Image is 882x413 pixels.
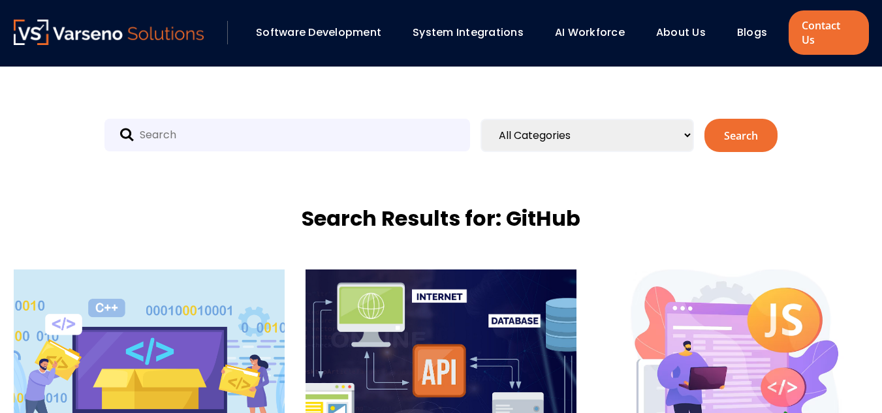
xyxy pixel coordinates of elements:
[656,25,706,40] a: About Us
[406,22,542,44] div: System Integrations
[731,22,785,44] div: Blogs
[413,25,524,40] a: System Integrations
[650,22,724,44] div: About Us
[737,25,767,40] a: Blogs
[104,119,470,151] input: Search
[14,20,204,46] a: Varseno Solutions – Product Engineering & IT Services
[789,10,868,55] a: Contact Us
[555,25,625,40] a: AI Workforce
[14,20,204,45] img: Varseno Solutions – Product Engineering & IT Services
[256,25,381,40] a: Software Development
[548,22,643,44] div: AI Workforce
[249,22,400,44] div: Software Development
[302,204,580,233] h2: Search Results for: GitHub
[704,119,778,152] button: Search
